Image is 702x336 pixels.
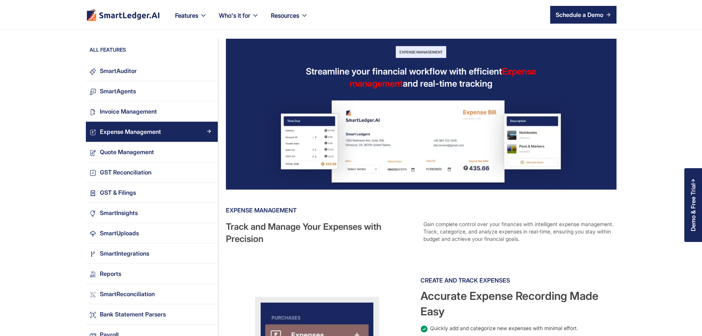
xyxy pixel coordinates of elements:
[100,269,121,279] div: Reports
[420,274,615,286] div: Create and Track Expenses
[86,101,218,122] a: Invoice ManagementArrow Right Blue
[207,251,211,255] img: Arrow Right Blue
[100,188,136,198] div: GST & Filings
[207,89,211,93] img: Arrow Right Blue
[213,10,265,30] div: Who's it for
[86,81,218,101] a: SmartAgentsArrow Right Blue
[86,142,218,162] a: Quote ManagementArrow Right Blue
[169,10,213,30] div: Features
[100,127,161,137] div: Expense Management
[550,6,617,24] a: Schedule a Demo
[219,10,250,21] div: Who's it for
[207,271,211,276] img: Arrow Right Blue
[86,223,218,243] a: SmartUploadsArrow Right Blue
[86,162,218,183] a: GST ReconciliationArrow Right Blue
[86,9,160,21] a: home
[265,10,314,30] div: Resources
[226,204,615,216] div: Expense Management
[86,61,218,81] a: SmartAuditorArrow Right Blue
[396,46,446,58] div: Expense Management
[207,291,211,296] img: Arrow Right Blue
[175,10,198,21] div: Features
[86,9,160,21] img: footer logo
[207,231,211,235] img: Arrow Right Blue
[100,228,139,238] div: SmartUploads
[287,65,555,90] div: Streamline your financial workflow with efficient and real-time tracking
[86,264,218,284] a: ReportsArrow Right Blue
[207,312,211,316] img: Arrow Right Blue
[100,309,166,319] div: Bank Statement Parsers
[606,13,611,17] img: arrow right icon
[207,129,211,134] img: Arrow Right Blue
[100,249,149,259] div: SmartIntegrations
[100,107,157,117] div: Invoice Management
[100,86,136,96] div: SmartAgents
[207,210,211,215] img: Arrow Right Blue
[86,203,218,223] a: SmartInsightsArrow Right Blue
[86,122,218,142] a: Expense ManagementArrow Right Blue
[207,190,211,194] img: Arrow Right Blue
[420,288,615,319] div: Accurate Expense Recording Made Easy
[86,243,218,264] a: SmartIntegrationsArrow Right Blue
[86,46,218,57] div: ALL FEATURES
[271,10,299,21] div: Resources
[207,68,211,73] img: Arrow Right Blue
[690,183,696,231] div: Demo & Free Trial
[207,149,211,154] img: Arrow Right Blue
[100,167,151,177] div: GST Reconciliation
[86,183,218,203] a: GST & FilingsArrow Right Blue
[100,289,155,299] div: SmartReconciliation
[556,10,603,19] div: Schedule a Demo
[86,304,218,325] a: Bank Statement ParsersArrow Right Blue
[86,284,218,304] a: SmartReconciliationArrow Right Blue
[100,208,138,218] div: SmartInsights
[100,66,137,76] div: SmartAuditor
[226,221,418,245] div: Track and Manage Your Expenses with Precision
[207,109,211,113] img: Arrow Right Blue
[423,221,615,245] div: Gain complete control over your finances with intelligent expense management. Track, categorize, ...
[430,325,578,332] div: Quickly add and categorize new expenses with minimal effort.
[207,170,211,174] img: Arrow Right Blue
[100,147,154,157] div: Quote Management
